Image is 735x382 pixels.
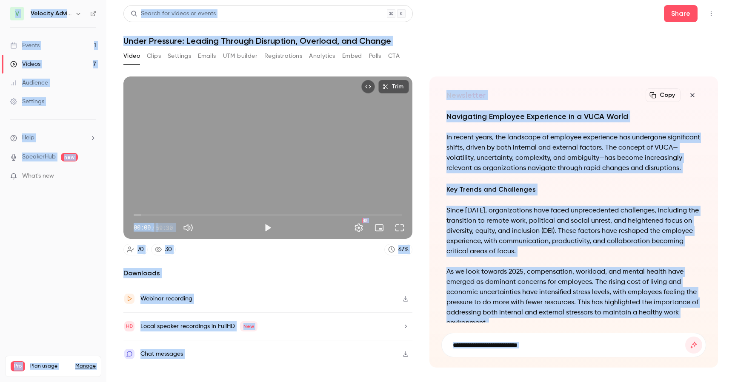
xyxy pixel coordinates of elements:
button: Top Bar Actions [704,7,718,20]
p: As we look towards 2025, compensation, workload, and mental health have emerged as dominant conce... [446,267,701,328]
button: Turn on miniplayer [371,219,388,236]
button: Trim [378,80,409,93]
button: Play [259,219,276,236]
span: / [152,223,155,232]
div: HD [362,218,368,223]
div: Chat messages [140,349,183,359]
button: Emails [198,49,216,63]
button: Analytics [309,49,335,63]
h2: Navigating Employee Experience in a VUCA World [446,110,701,122]
h2: Newsletter [446,90,486,100]
span: 59:30 [156,223,173,232]
div: 00:00 [134,223,173,232]
span: 00:00 [134,223,151,232]
div: 70 [137,245,144,254]
button: Full screen [391,219,408,236]
button: Settings [350,219,367,236]
div: Events [10,41,40,50]
button: Mute [180,219,197,236]
div: 67 % [398,245,409,254]
a: 30 [151,244,176,255]
div: Videos [10,60,40,68]
li: help-dropdown-opener [10,133,96,142]
h3: Key Trends and Challenges [446,184,701,195]
button: Polls [369,49,381,63]
button: Copy [646,88,681,102]
button: Embed video [361,80,375,93]
div: Settings [10,97,44,106]
button: Video [123,49,140,63]
span: Plan usage [30,363,70,370]
div: Audience [10,79,48,87]
button: Settings [168,49,191,63]
p: Since [DATE], organizations have faced unprecedented challenges, including the transition to remo... [446,206,701,257]
button: Clips [147,49,161,63]
p: In recent years, the landscape of employee experience has undergone significant shifts, driven by... [446,133,701,173]
div: Search for videos or events [131,9,216,18]
span: new [61,153,78,161]
h6: Velocity Advisory Group [31,9,71,18]
iframe: Noticeable Trigger [86,173,96,180]
span: New [240,321,257,331]
button: Share [664,5,698,22]
span: Pro [11,361,25,371]
button: Embed [342,49,362,63]
h1: Under Pressure: Leading Through Disruption, Overload, and Change [123,36,718,46]
span: V [15,9,19,18]
div: Webinar recording [140,294,192,304]
a: 67% [384,244,412,255]
span: Help [22,133,34,142]
div: Local speaker recordings in FullHD [140,321,257,331]
h2: Downloads [123,268,412,278]
a: SpeakerHub [22,153,56,161]
a: Manage [75,363,96,370]
div: 30 [165,245,172,254]
button: Registrations [264,49,302,63]
span: What's new [22,172,54,181]
button: CTA [388,49,400,63]
button: UTM builder [223,49,257,63]
a: 70 [123,244,148,255]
